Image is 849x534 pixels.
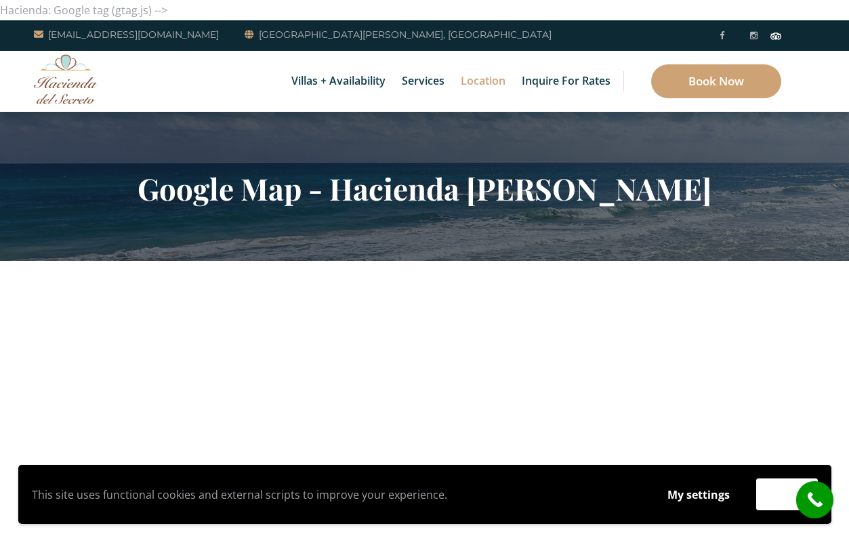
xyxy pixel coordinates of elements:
h2: Google Map - Hacienda [PERSON_NAME] [28,171,821,206]
p: This site uses functional cookies and external scripts to improve your experience. [32,485,641,505]
a: Inquire for Rates [515,51,617,112]
button: Accept [756,478,818,510]
a: Location [454,51,512,112]
img: Awesome Logo [34,54,98,104]
a: Book Now [651,64,781,98]
a: Villas + Availability [285,51,392,112]
a: [GEOGRAPHIC_DATA][PERSON_NAME], [GEOGRAPHIC_DATA] [245,26,552,43]
i: call [800,485,830,515]
img: Tripadvisor_logomark.svg [770,33,781,39]
a: [EMAIL_ADDRESS][DOMAIN_NAME] [34,26,219,43]
a: Services [395,51,451,112]
button: My settings [655,479,743,510]
a: call [796,481,833,518]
